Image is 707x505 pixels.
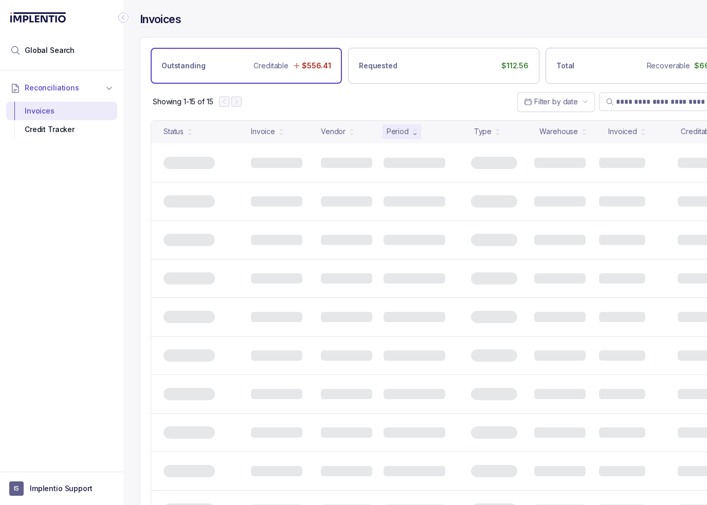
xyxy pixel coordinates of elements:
[14,120,109,139] div: Credit Tracker
[302,61,331,71] p: $556.41
[30,483,93,494] p: Implentio Support
[25,45,75,55] span: Global Search
[6,77,117,99] button: Reconciliations
[251,126,275,137] div: Invoice
[9,481,114,496] button: User initialsImplentio Support
[9,481,24,496] span: User initials
[539,126,578,137] div: Warehouse
[6,100,117,141] div: Reconciliations
[387,126,409,137] div: Period
[25,83,79,93] span: Reconciliations
[253,61,288,71] p: Creditable
[556,61,574,71] p: Total
[117,11,130,24] div: Collapse Icon
[153,97,213,107] div: Remaining page entries
[647,61,690,71] p: Recoverable
[534,97,578,106] span: Filter by date
[153,97,213,107] p: Showing 1-15 of 15
[524,97,578,107] search: Date Range Picker
[501,61,529,71] p: $112.56
[14,102,109,120] div: Invoices
[164,126,184,137] div: Status
[474,126,492,137] div: Type
[517,92,595,111] button: Date Range Picker
[359,61,397,71] p: Requested
[321,126,346,137] div: Vendor
[161,61,205,71] p: Outstanding
[140,12,181,27] h4: Invoices
[608,126,637,137] div: Invoiced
